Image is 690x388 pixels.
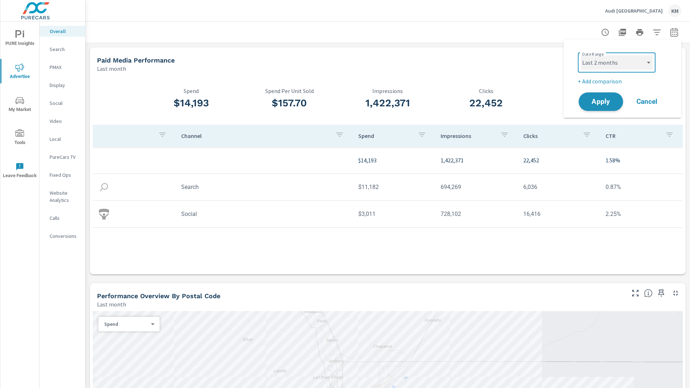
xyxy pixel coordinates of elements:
[50,214,79,222] p: Calls
[650,25,664,40] button: Apply Filters
[670,287,681,299] button: Minimize Widget
[353,178,435,196] td: $11,182
[3,129,37,147] span: Tools
[605,8,663,14] p: Audi [GEOGRAPHIC_DATA]
[50,82,79,89] p: Display
[3,162,37,180] span: Leave Feedback
[437,97,535,109] h3: 22,452
[142,97,240,109] h3: $14,193
[40,116,85,126] div: Video
[97,292,220,300] h5: Performance Overview By Postal Code
[435,178,517,196] td: 694,269
[3,96,37,114] span: My Market
[517,178,600,196] td: 6,036
[50,135,79,143] p: Local
[97,56,175,64] h5: Paid Media Performance
[523,156,594,165] p: 22,452
[40,170,85,180] div: Fixed Ops
[50,64,79,71] p: PMAX
[615,25,630,40] button: "Export Report to PDF"
[104,321,148,327] p: Spend
[358,156,429,165] p: $14,193
[606,156,677,165] p: 1.58%
[98,321,154,328] div: Spend
[97,64,126,73] p: Last month
[517,205,600,223] td: 16,416
[142,88,240,94] p: Spend
[625,93,668,111] button: Cancel
[50,28,79,35] p: Overall
[40,80,85,91] div: Display
[435,205,517,223] td: 728,102
[353,205,435,223] td: $3,011
[50,153,79,161] p: PureCars TV
[175,178,353,196] td: Search
[3,30,37,48] span: PURE Insights
[50,171,79,179] p: Fixed Ops
[175,205,353,223] td: Social
[632,98,661,105] span: Cancel
[40,44,85,55] div: Search
[181,132,330,139] p: Channel
[668,4,681,17] div: KM
[0,22,39,187] div: nav menu
[578,77,670,86] p: + Add comparison
[240,97,339,109] h3: $157.70
[40,152,85,162] div: PureCars TV
[579,92,623,111] button: Apply
[40,231,85,241] div: Conversions
[523,132,577,139] p: Clicks
[535,97,634,109] h3: 1.58%
[98,209,109,220] img: icon-social.svg
[50,189,79,204] p: Website Analytics
[339,97,437,109] h3: 1,422,371
[437,88,535,94] p: Clicks
[586,98,616,105] span: Apply
[441,156,512,165] p: 1,422,371
[97,300,126,309] p: Last month
[50,232,79,240] p: Conversions
[630,287,641,299] button: Make Fullscreen
[632,25,647,40] button: Print Report
[40,26,85,37] div: Overall
[655,287,667,299] span: Save this to your personalized report
[644,289,653,297] span: Understand performance data by postal code. Individual postal codes can be selected and expanded ...
[339,88,437,94] p: Impressions
[3,63,37,81] span: Advertise
[40,188,85,205] div: Website Analytics
[358,132,412,139] p: Spend
[441,132,494,139] p: Impressions
[40,62,85,73] div: PMAX
[40,134,85,144] div: Local
[600,178,682,196] td: 0.87%
[40,98,85,108] div: Social
[98,182,109,193] img: icon-search.svg
[606,132,659,139] p: CTR
[50,100,79,107] p: Social
[50,117,79,125] p: Video
[40,213,85,223] div: Calls
[240,88,339,94] p: Spend Per Unit Sold
[535,88,634,94] p: CTR
[50,46,79,53] p: Search
[600,205,682,223] td: 2.25%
